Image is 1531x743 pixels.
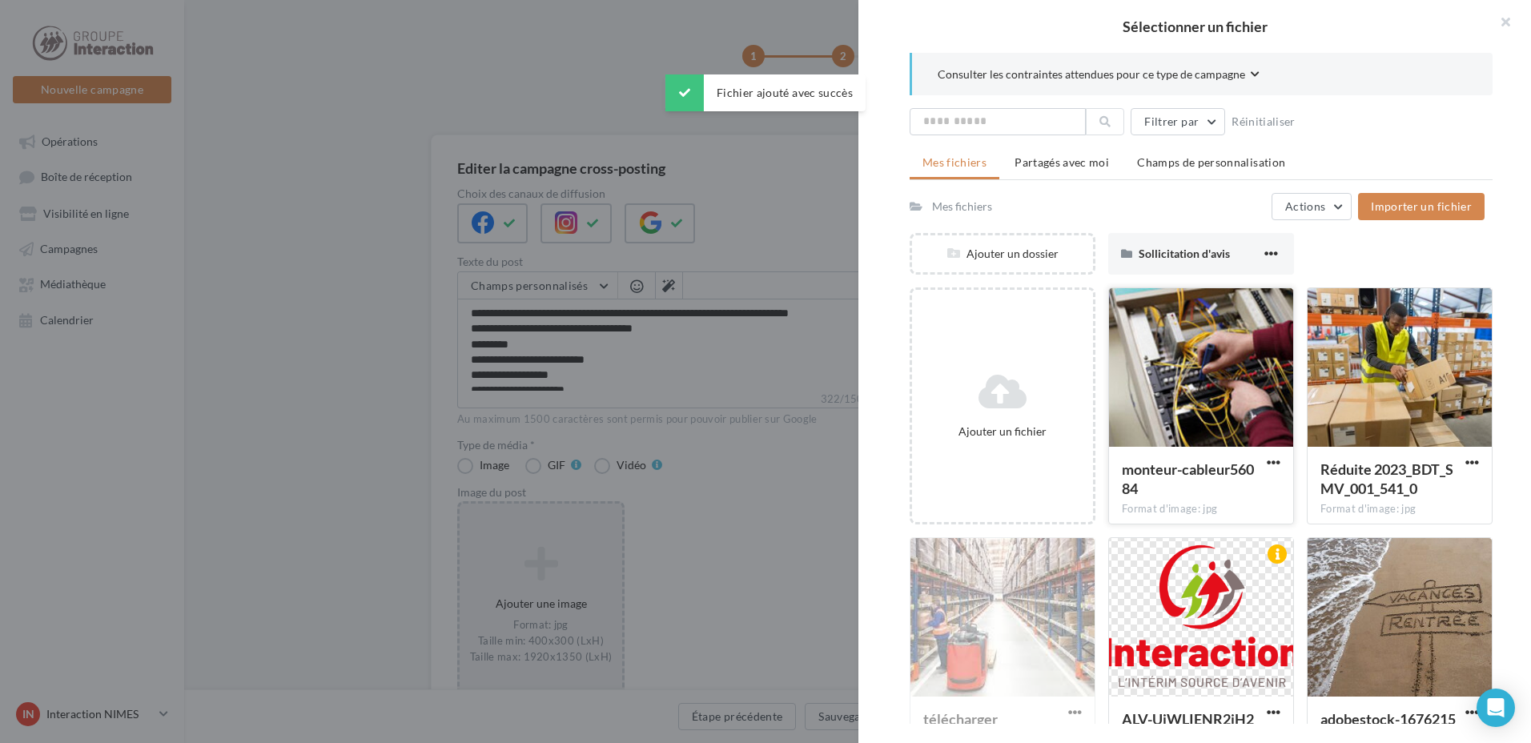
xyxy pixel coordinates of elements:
[1225,112,1302,131] button: Réinitialiser
[1358,193,1485,220] button: Importer un fichier
[1122,502,1280,516] div: Format d'image: jpg
[922,155,987,169] span: Mes fichiers
[1122,460,1254,497] span: monteur-cableur56084
[1137,155,1285,169] span: Champs de personnalisation
[1015,155,1109,169] span: Partagés avec moi
[938,66,1260,86] button: Consulter les contraintes attendues pour ce type de campagne
[884,19,1505,34] h2: Sélectionner un fichier
[1477,689,1515,727] div: Open Intercom Messenger
[1285,199,1325,213] span: Actions
[918,424,1087,440] div: Ajouter un fichier
[1272,193,1352,220] button: Actions
[912,246,1093,262] div: Ajouter un dossier
[1131,108,1225,135] button: Filtrer par
[1320,502,1479,516] div: Format d'image: jpg
[1320,460,1453,497] span: Réduite 2023_BDT_SMV_001_541_0
[1139,247,1230,260] span: Sollicitation d'avis
[932,199,992,215] div: Mes fichiers
[1371,199,1472,213] span: Importer un fichier
[665,74,866,111] div: Fichier ajouté avec succès
[938,66,1245,82] span: Consulter les contraintes attendues pour ce type de campagne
